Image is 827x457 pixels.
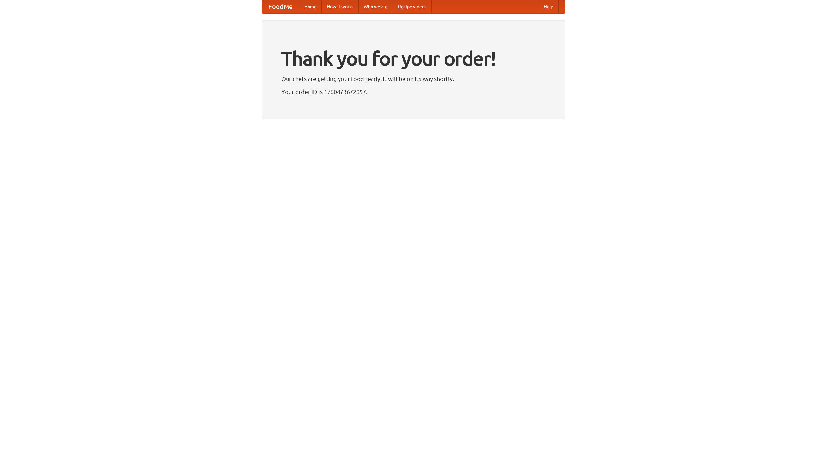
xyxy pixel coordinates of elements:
a: Recipe videos [393,0,432,13]
a: How it works [322,0,359,13]
a: Help [539,0,559,13]
a: FoodMe [262,0,299,13]
a: Who we are [359,0,393,13]
p: Your order ID is 1760473672997. [281,87,546,97]
p: Our chefs are getting your food ready. It will be on its way shortly. [281,74,546,84]
a: Home [299,0,322,13]
h1: Thank you for your order! [281,43,546,74]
